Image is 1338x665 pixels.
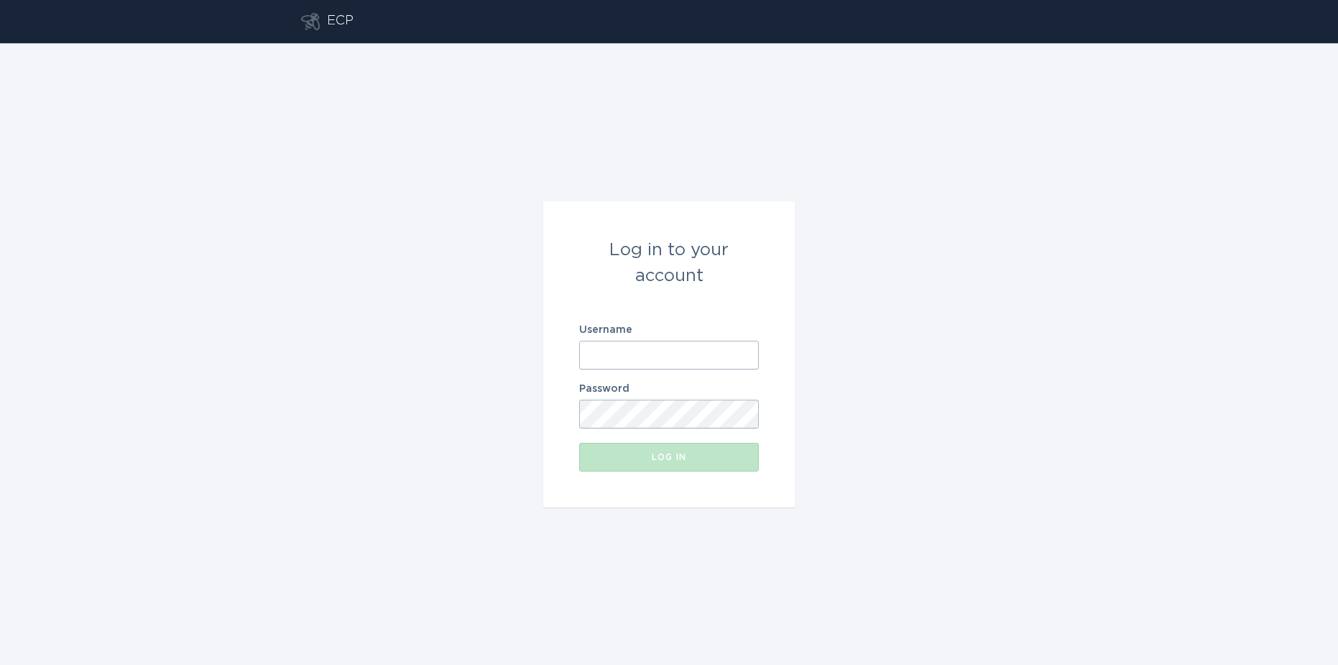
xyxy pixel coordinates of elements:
[586,453,752,462] div: Log in
[301,13,320,30] button: Go to dashboard
[579,325,759,335] label: Username
[579,237,759,289] div: Log in to your account
[327,13,354,30] div: ECP
[579,384,759,394] label: Password
[579,443,759,472] button: Log in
